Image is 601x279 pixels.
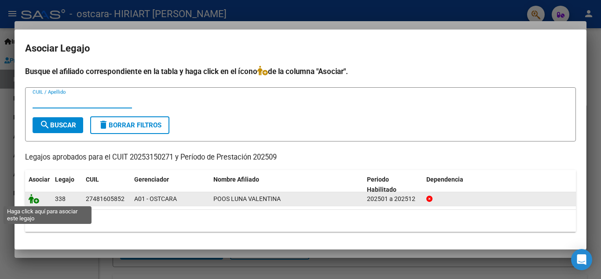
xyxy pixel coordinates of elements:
[426,176,463,183] span: Dependencia
[55,195,66,202] span: 338
[25,40,576,57] h2: Asociar Legajo
[25,152,576,163] p: Legajos aprobados para el CUIT 20253150271 y Período de Prestación 202509
[90,116,169,134] button: Borrar Filtros
[25,170,51,199] datatable-header-cell: Asociar
[98,121,161,129] span: Borrar Filtros
[82,170,131,199] datatable-header-cell: CUIL
[213,176,259,183] span: Nombre Afiliado
[25,66,576,77] h4: Busque el afiliado correspondiente en la tabla y haga click en el ícono de la columna "Asociar".
[51,170,82,199] datatable-header-cell: Legajo
[363,170,423,199] datatable-header-cell: Periodo Habilitado
[423,170,576,199] datatable-header-cell: Dependencia
[86,176,99,183] span: CUIL
[367,176,396,193] span: Periodo Habilitado
[40,119,50,130] mat-icon: search
[33,117,83,133] button: Buscar
[86,194,125,204] div: 27481605852
[134,176,169,183] span: Gerenciador
[98,119,109,130] mat-icon: delete
[131,170,210,199] datatable-header-cell: Gerenciador
[571,249,592,270] div: Open Intercom Messenger
[29,176,50,183] span: Asociar
[134,195,177,202] span: A01 - OSTCARA
[210,170,363,199] datatable-header-cell: Nombre Afiliado
[40,121,76,129] span: Buscar
[213,195,281,202] span: POOS LUNA VALENTINA
[25,210,576,232] div: 1 registros
[367,194,419,204] div: 202501 a 202512
[55,176,74,183] span: Legajo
